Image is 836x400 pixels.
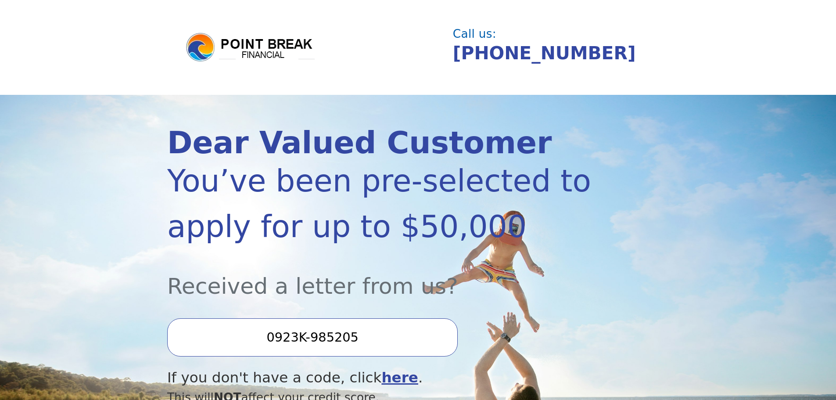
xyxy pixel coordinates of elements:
div: If you don't have a code, click . [167,367,594,389]
a: [PHONE_NUMBER] [453,43,636,64]
div: You’ve been pre-selected to apply for up to $50,000 [167,158,594,249]
a: here [381,369,418,386]
div: Received a letter from us? [167,249,594,303]
div: Dear Valued Customer [167,128,594,158]
img: logo.png [185,32,316,63]
div: Call us: [453,28,662,40]
input: Enter your Offer Code: [167,318,458,356]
